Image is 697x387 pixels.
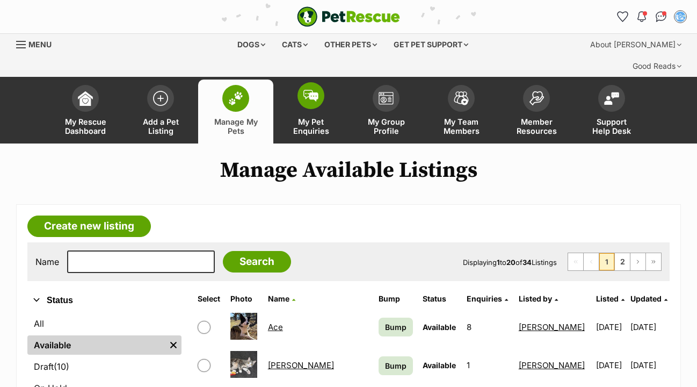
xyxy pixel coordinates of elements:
[652,8,670,25] a: Conversations
[226,290,262,307] th: Photo
[423,322,456,332] span: Available
[519,360,585,370] a: [PERSON_NAME]
[614,8,689,25] ul: Account quick links
[630,253,645,270] a: Next page
[61,117,110,135] span: My Rescue Dashboard
[467,294,508,303] a: Enquiries
[35,257,59,267] label: Name
[27,314,181,333] a: All
[303,90,318,102] img: pet-enquiries-icon-7e3ad2cf08bfb03b45e93fb7055b45f3efa6380592205ae92323e6603595dc1f.svg
[297,6,400,27] a: PetRescue
[386,34,476,55] div: Get pet support
[317,34,384,55] div: Other pets
[418,290,461,307] th: Status
[633,8,650,25] button: Notifications
[228,91,243,105] img: manage-my-pets-icon-02211641906a0b7f246fdf0571729dbe1e7629f14944591b6c1af311fb30b64b.svg
[467,294,502,303] span: translation missing: en.admin.listings.index.attributes.enquiries
[379,92,394,105] img: group-profile-icon-3fa3cf56718a62981997c0bc7e787c4b2cf8bcc04b72c1350f741eb67cf2f40e.svg
[583,34,689,55] div: About [PERSON_NAME]
[637,11,646,22] img: notifications-46538b983faf8c2785f20acdc204bb7945ddae34d4c08c2a6579f10ce5e182be.svg
[48,80,123,144] a: My Rescue Dashboard
[592,309,630,346] td: [DATE]
[519,294,552,303] span: Listed by
[574,80,649,144] a: Support Help Desk
[385,321,406,333] span: Bump
[529,91,544,105] img: member-resources-icon-8e73f808a243e03378d46382f2149f9095a855e16c252ad45f914b54edf8863c.svg
[497,258,500,267] strong: 1
[454,91,469,105] img: team-members-icon-5396bd8760b3fe7c0b43da4ab00e1e3bb1a5d9ba89233759b79545d2d3fc5d0d.svg
[193,290,225,307] th: Select
[78,91,93,106] img: dashboard-icon-eb2f2d2d3e046f16d808141f083e7271f6b2e854fb5c12c21221c1fb7104beca.svg
[424,80,499,144] a: My Team Members
[379,356,413,375] a: Bump
[54,360,69,373] span: (10)
[27,335,165,355] a: Available
[584,253,599,270] span: Previous page
[519,294,558,303] a: Listed by
[625,55,689,77] div: Good Reads
[274,34,315,55] div: Cats
[615,253,630,270] a: Page 2
[596,294,625,303] a: Listed
[379,318,413,336] a: Bump
[27,216,151,237] a: Create new listing
[672,8,689,25] button: My account
[646,253,661,270] a: Last page
[362,117,410,135] span: My Group Profile
[268,294,295,303] a: Name
[268,322,283,332] a: Ace
[16,34,59,53] a: Menu
[153,91,168,106] img: add-pet-listing-icon-0afa8454b4691262ce3f59096e99ab1cd57d4a30225e0717b998d2c9b9846f56.svg
[599,253,614,270] span: Page 1
[463,258,557,267] span: Displaying to of Listings
[273,80,348,144] a: My Pet Enquiries
[592,347,630,384] td: [DATE]
[165,335,181,355] a: Remove filter
[614,8,631,25] a: Favourites
[630,347,669,384] td: [DATE]
[519,322,585,332] a: [PERSON_NAME]
[512,117,561,135] span: Member Resources
[499,80,574,144] a: Member Resources
[223,251,291,273] input: Search
[462,347,513,384] td: 1
[568,253,583,270] span: First page
[587,117,636,135] span: Support Help Desk
[374,290,417,307] th: Bump
[136,117,185,135] span: Add a Pet Listing
[27,293,181,307] button: Status
[630,294,662,303] span: Updated
[348,80,424,144] a: My Group Profile
[506,258,516,267] strong: 20
[656,11,667,22] img: chat-41dd97257d64d25036548639549fe6c8038ab92f7586957e7f3b1b290dea8141.svg
[297,6,400,27] img: logo-e224e6f780fb5917bec1dbf3a21bbac754714ae5b6737aabdf751b685950b380.svg
[27,357,181,376] a: Draft
[462,309,513,346] td: 8
[630,294,667,303] a: Updated
[212,117,260,135] span: Manage My Pets
[230,34,273,55] div: Dogs
[123,80,198,144] a: Add a Pet Listing
[437,117,485,135] span: My Team Members
[287,117,335,135] span: My Pet Enquiries
[568,253,662,271] nav: Pagination
[522,258,532,267] strong: 34
[596,294,619,303] span: Listed
[675,11,686,22] img: susan bullen profile pic
[28,40,52,49] span: Menu
[630,309,669,346] td: [DATE]
[604,92,619,105] img: help-desk-icon-fdf02630f3aa405de69fd3d07c3f3aa587a6932b1a1747fa1d2bba05be0121f9.svg
[268,360,334,370] a: [PERSON_NAME]
[423,361,456,370] span: Available
[198,80,273,144] a: Manage My Pets
[268,294,289,303] span: Name
[385,360,406,371] span: Bump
